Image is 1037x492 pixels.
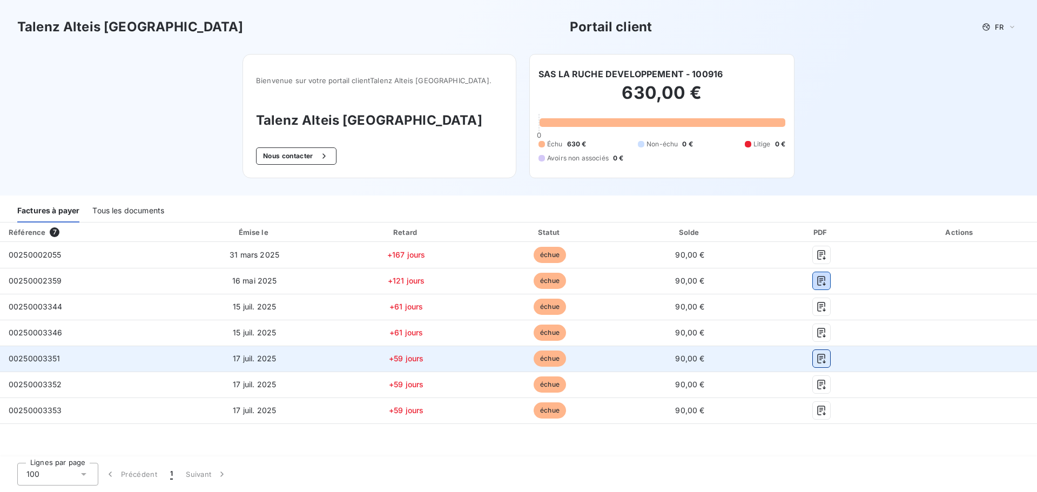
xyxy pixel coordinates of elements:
[534,299,566,315] span: échue
[675,302,704,311] span: 90,00 €
[50,227,59,237] span: 7
[675,354,704,363] span: 90,00 €
[17,17,244,37] h3: Talenz Alteis [GEOGRAPHIC_DATA]
[995,23,1004,31] span: FR
[9,328,63,337] span: 00250003346
[675,276,704,285] span: 90,00 €
[538,68,723,80] h6: SAS LA RUCHE DEVELOPPEMENT - 100916
[17,200,79,223] div: Factures à payer
[336,227,477,238] div: Retard
[9,380,62,389] span: 00250003352
[233,302,276,311] span: 15 juil. 2025
[233,328,276,337] span: 15 juil. 2025
[230,250,279,259] span: 31 mars 2025
[178,227,332,238] div: Émise le
[613,153,623,163] span: 0 €
[9,250,62,259] span: 00250002055
[92,200,164,223] div: Tous les documents
[389,302,423,311] span: +61 jours
[623,227,757,238] div: Solde
[567,139,587,149] span: 630 €
[387,250,426,259] span: +167 jours
[256,147,336,165] button: Nous contacter
[164,463,179,486] button: 1
[9,302,63,311] span: 00250003344
[256,111,503,130] h3: Talenz Alteis [GEOGRAPHIC_DATA]
[534,247,566,263] span: échue
[389,380,423,389] span: +59 jours
[682,139,692,149] span: 0 €
[9,406,62,415] span: 00250003353
[534,376,566,393] span: échue
[389,406,423,415] span: +59 jours
[9,228,45,237] div: Référence
[886,227,1035,238] div: Actions
[232,276,277,285] span: 16 mai 2025
[538,82,785,114] h2: 630,00 €
[547,153,609,163] span: Avoirs non associés
[547,139,563,149] span: Échu
[256,76,503,85] span: Bienvenue sur votre portail client Talenz Alteis [GEOGRAPHIC_DATA] .
[98,463,164,486] button: Précédent
[179,463,234,486] button: Suivant
[388,276,425,285] span: +121 jours
[534,402,566,419] span: échue
[26,469,39,480] span: 100
[775,139,785,149] span: 0 €
[9,354,60,363] span: 00250003351
[233,380,276,389] span: 17 juil. 2025
[9,276,62,285] span: 00250002359
[675,380,704,389] span: 90,00 €
[647,139,678,149] span: Non-échu
[675,406,704,415] span: 90,00 €
[753,139,771,149] span: Litige
[481,227,619,238] div: Statut
[389,328,423,337] span: +61 jours
[534,351,566,367] span: échue
[233,406,276,415] span: 17 juil. 2025
[170,469,173,480] span: 1
[570,17,652,37] h3: Portail client
[233,354,276,363] span: 17 juil. 2025
[534,273,566,289] span: échue
[675,250,704,259] span: 90,00 €
[389,354,423,363] span: +59 jours
[534,325,566,341] span: échue
[762,227,881,238] div: PDF
[675,328,704,337] span: 90,00 €
[537,131,541,139] span: 0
